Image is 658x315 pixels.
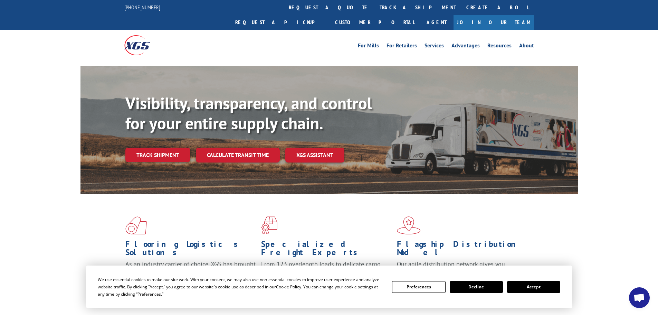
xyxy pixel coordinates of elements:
[330,15,420,30] a: Customer Portal
[137,291,161,297] span: Preferences
[487,43,512,50] a: Resources
[358,43,379,50] a: For Mills
[124,4,160,11] a: [PHONE_NUMBER]
[125,216,147,234] img: xgs-icon-total-supply-chain-intelligence-red
[397,260,524,276] span: Our agile distribution network gives you nationwide inventory management on demand.
[196,148,280,163] a: Calculate transit time
[125,92,372,134] b: Visibility, transparency, and control for your entire supply chain.
[507,281,560,293] button: Accept
[261,216,277,234] img: xgs-icon-focused-on-flooring-red
[86,266,572,308] div: Cookie Consent Prompt
[125,240,256,260] h1: Flooring Logistics Solutions
[125,148,190,162] a: Track shipment
[629,287,650,308] div: Open chat
[387,43,417,50] a: For Retailers
[425,43,444,50] a: Services
[454,15,534,30] a: Join Our Team
[276,284,301,290] span: Cookie Policy
[420,15,454,30] a: Agent
[98,276,384,298] div: We use essential cookies to make our site work. With your consent, we may also use non-essential ...
[397,216,421,234] img: xgs-icon-flagship-distribution-model-red
[450,281,503,293] button: Decline
[125,260,256,285] span: As an industry carrier of choice, XGS has brought innovation and dedication to flooring logistics...
[261,240,392,260] h1: Specialized Freight Experts
[261,260,392,291] p: From 123 overlength loads to delicate cargo, our experienced staff knows the best way to move you...
[451,43,480,50] a: Advantages
[519,43,534,50] a: About
[285,148,344,163] a: XGS ASSISTANT
[230,15,330,30] a: Request a pickup
[397,240,527,260] h1: Flagship Distribution Model
[392,281,445,293] button: Preferences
